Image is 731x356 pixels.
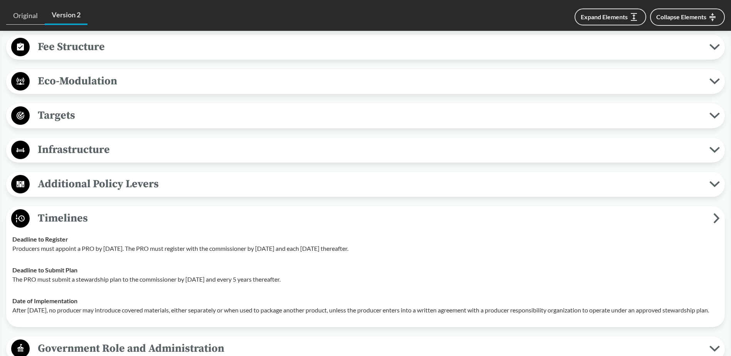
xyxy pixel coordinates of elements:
strong: Date of Implementation [12,297,77,304]
span: Eco-Modulation [30,72,709,90]
span: Targets [30,107,709,124]
button: Timelines [9,209,722,228]
strong: Deadline to Register [12,235,68,243]
p: Producers must appoint a PRO by [DATE]. The PRO must register with the commissioner by [DATE] and... [12,244,719,253]
button: Expand Elements [575,8,646,25]
span: Fee Structure [30,38,709,55]
span: Timelines [30,210,713,227]
span: Additional Policy Levers [30,175,709,193]
button: Additional Policy Levers [9,175,722,194]
a: Version 2 [45,6,87,25]
span: Infrastructure [30,141,709,158]
strong: Deadline to Submit Plan [12,266,77,274]
button: Fee Structure [9,37,722,57]
button: Infrastructure [9,140,722,160]
p: After [DATE], no producer may introduce covered materials, either separately or when used to pack... [12,306,719,315]
button: Targets [9,106,722,126]
p: The PRO must submit a stewardship plan to the commissioner by [DATE] and every 5 years thereafter. [12,275,719,284]
button: Eco-Modulation [9,72,722,91]
a: Original [6,7,45,25]
button: Collapse Elements [650,8,725,26]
